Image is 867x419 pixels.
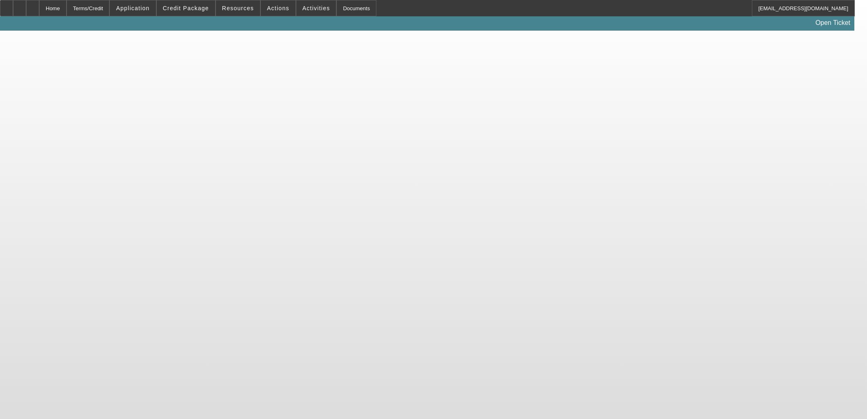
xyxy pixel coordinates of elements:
button: Resources [216,0,260,16]
span: Actions [267,5,289,11]
span: Application [116,5,149,11]
button: Actions [261,0,296,16]
button: Credit Package [157,0,215,16]
span: Activities [302,5,330,11]
button: Activities [296,0,336,16]
span: Resources [222,5,254,11]
a: Open Ticket [812,16,854,30]
button: Application [110,0,156,16]
span: Credit Package [163,5,209,11]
